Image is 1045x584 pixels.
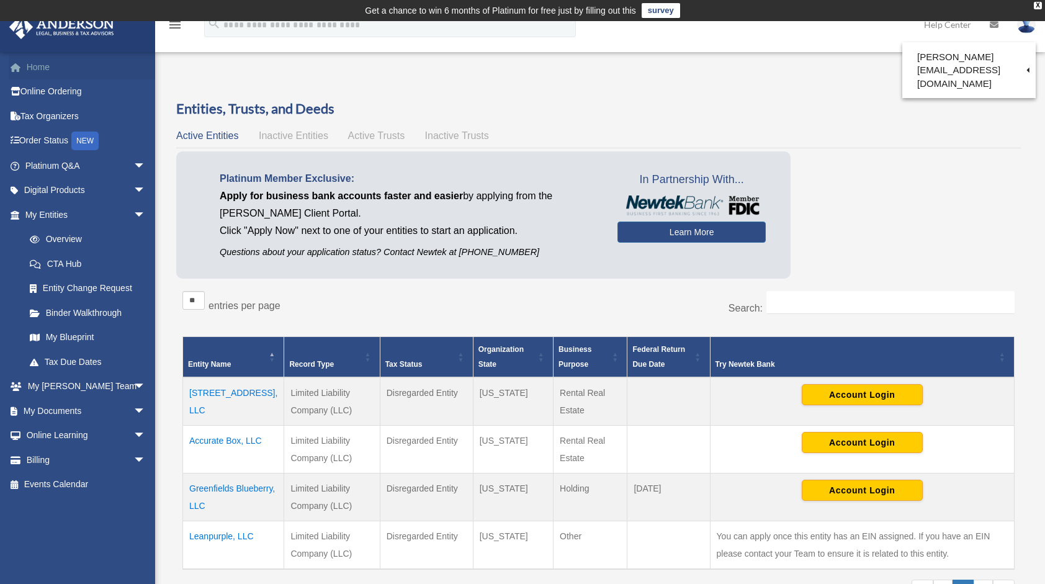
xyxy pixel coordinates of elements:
td: Other [554,521,627,570]
span: arrow_drop_down [133,153,158,179]
button: Account Login [802,480,923,501]
label: Search: [729,303,763,313]
td: Disregarded Entity [380,377,473,426]
a: CTA Hub [17,251,158,276]
span: Inactive Trusts [425,130,489,141]
a: Platinum Q&Aarrow_drop_down [9,153,164,178]
th: Tax Status: Activate to sort [380,337,473,378]
td: Disregarded Entity [380,521,473,570]
a: My Blueprint [17,325,158,350]
td: Limited Liability Company (LLC) [284,426,380,474]
a: Events Calendar [9,472,164,497]
span: arrow_drop_down [133,178,158,204]
p: Questions about your application status? Contact Newtek at [PHONE_NUMBER] [220,245,599,260]
a: survey [642,3,680,18]
img: NewtekBankLogoSM.png [624,195,760,215]
a: Account Login [802,389,923,399]
a: My [PERSON_NAME] Teamarrow_drop_down [9,374,164,399]
span: arrow_drop_down [133,423,158,449]
a: [PERSON_NAME][EMAIL_ADDRESS][DOMAIN_NAME] [902,45,1036,95]
span: Active Entities [176,130,238,141]
a: Binder Walkthrough [17,300,158,325]
a: Tax Due Dates [17,349,158,374]
a: My Entitiesarrow_drop_down [9,202,158,227]
td: Leanpurple, LLC [183,521,284,570]
a: Learn More [617,222,766,243]
th: Organization State: Activate to sort [473,337,553,378]
a: Tax Organizers [9,104,164,128]
div: Get a chance to win 6 months of Platinum for free just by filling out this [365,3,636,18]
a: Billingarrow_drop_down [9,447,164,472]
td: [US_STATE] [473,426,553,474]
a: My Documentsarrow_drop_down [9,398,164,423]
th: Federal Return Due Date: Activate to sort [627,337,710,378]
td: [STREET_ADDRESS], LLC [183,377,284,426]
a: Account Login [802,485,923,495]
div: close [1034,2,1042,9]
p: by applying from the [PERSON_NAME] Client Portal. [220,187,599,222]
a: Digital Productsarrow_drop_down [9,178,164,203]
span: arrow_drop_down [133,202,158,228]
th: Try Newtek Bank : Activate to sort [710,337,1014,378]
td: [DATE] [627,474,710,521]
td: Disregarded Entity [380,426,473,474]
i: search [207,17,221,30]
td: Disregarded Entity [380,474,473,521]
span: arrow_drop_down [133,398,158,424]
p: Click "Apply Now" next to one of your entities to start an application. [220,222,599,240]
a: Account Login [802,437,923,447]
td: Limited Liability Company (LLC) [284,521,380,570]
i: menu [168,17,182,32]
div: NEW [71,132,99,150]
a: Entity Change Request [17,276,158,301]
label: entries per page [209,300,280,311]
a: Overview [17,227,152,252]
span: Apply for business bank accounts faster and easier [220,191,463,201]
th: Record Type: Activate to sort [284,337,380,378]
span: Federal Return Due Date [632,345,685,369]
td: Rental Real Estate [554,426,627,474]
td: [US_STATE] [473,474,553,521]
span: Entity Name [188,360,231,369]
span: arrow_drop_down [133,374,158,400]
td: [US_STATE] [473,521,553,570]
a: Order StatusNEW [9,128,164,154]
td: [US_STATE] [473,377,553,426]
td: Limited Liability Company (LLC) [284,474,380,521]
td: Holding [554,474,627,521]
span: Active Trusts [348,130,405,141]
span: In Partnership With... [617,170,766,190]
th: Entity Name: Activate to invert sorting [183,337,284,378]
button: Account Login [802,432,923,453]
a: Online Learningarrow_drop_down [9,423,164,448]
td: Greenfields Blueberry, LLC [183,474,284,521]
p: Platinum Member Exclusive: [220,170,599,187]
div: Try Newtek Bank [715,357,995,372]
td: Accurate Box, LLC [183,426,284,474]
h3: Entities, Trusts, and Deeds [176,99,1021,119]
span: Business Purpose [558,345,591,369]
a: menu [168,22,182,32]
td: Rental Real Estate [554,377,627,426]
span: Tax Status [385,360,423,369]
span: Inactive Entities [259,130,328,141]
td: You can apply once this entity has an EIN assigned. If you have an EIN please contact your Team t... [710,521,1014,570]
a: Online Ordering [9,79,164,104]
button: Account Login [802,384,923,405]
td: Limited Liability Company (LLC) [284,377,380,426]
span: Record Type [289,360,334,369]
a: Home [9,55,164,79]
th: Business Purpose: Activate to sort [554,337,627,378]
img: Anderson Advisors Platinum Portal [6,15,118,39]
img: User Pic [1017,16,1036,34]
span: arrow_drop_down [133,447,158,473]
span: Organization State [478,345,524,369]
